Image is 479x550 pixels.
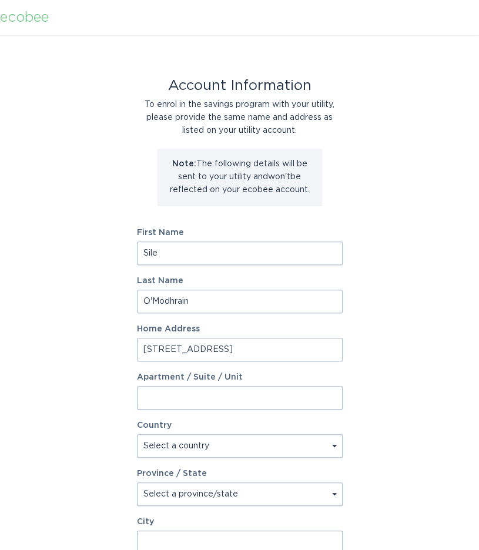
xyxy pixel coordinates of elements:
[137,229,343,237] label: First Name
[137,518,343,526] label: City
[137,325,343,333] label: Home Address
[172,160,196,168] strong: Note:
[137,277,343,285] label: Last Name
[137,98,343,137] div: To enrol in the savings program with your utility, please provide the same name and address as li...
[137,79,343,92] div: Account Information
[166,157,313,196] p: The following details will be sent to your utility and won't be reflected on your ecobee account.
[137,373,343,381] label: Apartment / Suite / Unit
[137,421,172,430] label: Country
[137,469,207,478] label: Province / State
